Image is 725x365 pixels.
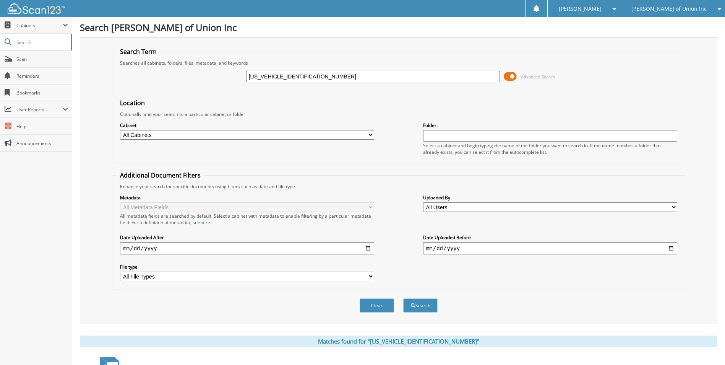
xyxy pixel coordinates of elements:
span: Cabinets [16,22,63,29]
div: Enhance your search for specific documents using filters such as date and file type. [116,183,681,190]
label: Folder [423,122,677,129]
div: Matches found for "[US_VEHICLE_IDENTIFICATION_NUMBER]" [80,336,717,347]
label: Uploaded By [423,194,677,201]
span: Advanced Search [521,74,555,80]
div: Select a cabinet and begin typing the name of the folder you want to search in. If the name match... [423,142,677,155]
label: Date Uploaded Before [423,234,677,241]
span: Reminders [16,73,68,79]
label: Date Uploaded After [120,234,374,241]
div: Optionally limit your search to a particular cabinet or folder [116,111,681,117]
label: Metadata [120,194,374,201]
div: Searches all cabinets, folders, files, metadata, and keywords [116,60,681,66]
span: Announcements [16,140,68,147]
img: scan123-logo-white.svg [8,3,65,14]
button: Search [403,298,438,313]
label: File type [120,264,374,270]
span: Scan [16,56,68,62]
span: [PERSON_NAME] of Union Inc [631,7,707,11]
div: All metadata fields are searched by default. Select a cabinet with metadata to enable filtering b... [120,213,374,226]
span: Help [16,123,68,130]
label: Cabinet [120,122,374,129]
input: start [120,242,374,254]
h1: Search [PERSON_NAME] of Union Inc [80,21,717,34]
span: [PERSON_NAME] [559,7,602,11]
legend: Additional Document Filters [116,171,204,179]
legend: Location [116,99,149,107]
span: Bookmarks [16,90,68,96]
span: Search [16,39,67,46]
input: end [423,242,677,254]
a: here [200,219,210,226]
button: Clear [360,298,394,313]
legend: Search Term [116,47,161,56]
span: User Reports [16,106,63,113]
